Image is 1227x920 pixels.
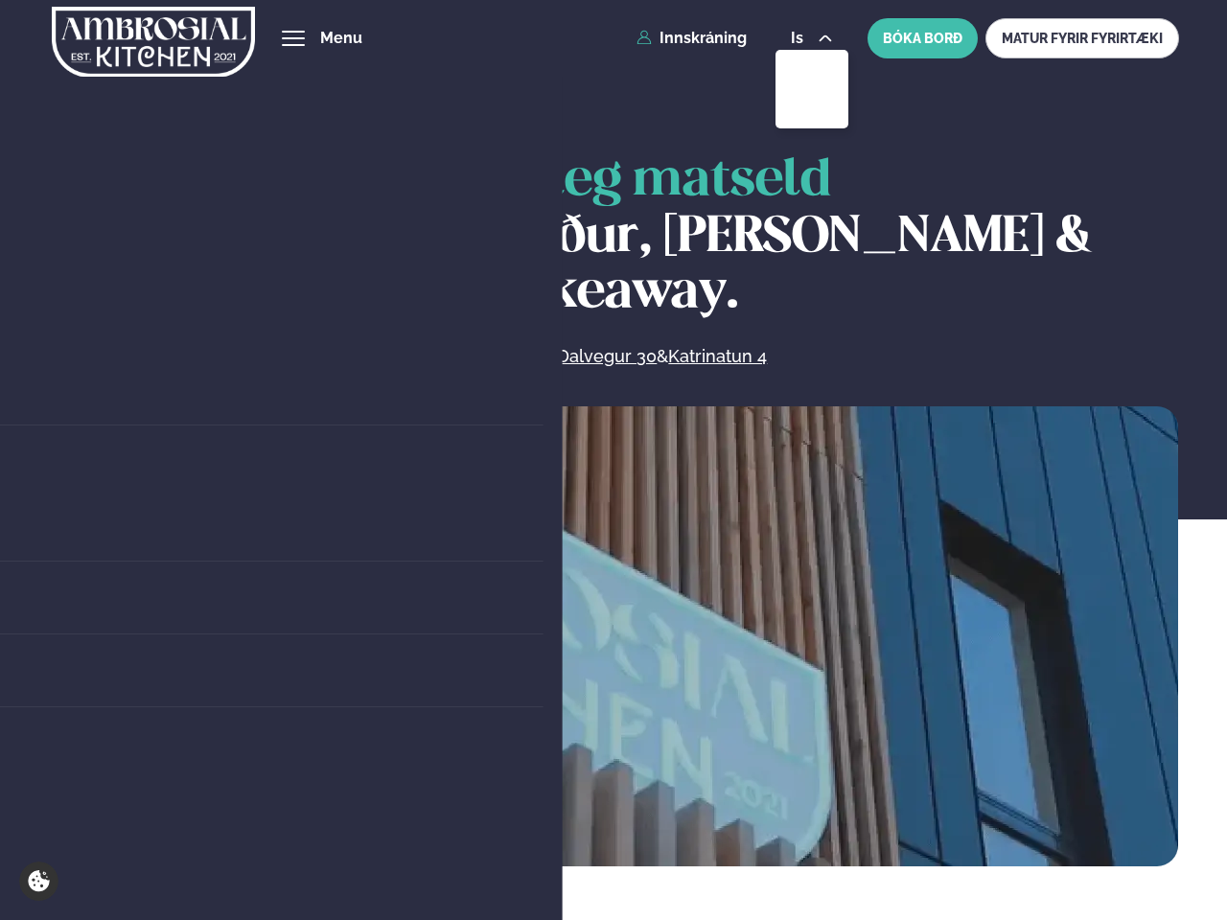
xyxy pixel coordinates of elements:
[985,18,1179,58] a: MATUR FYRIR FYRIRTÆKI
[868,18,978,58] button: BÓKA BORÐ
[395,157,831,205] span: Alþjóðleg matseld
[668,345,767,368] a: Katrinatun 4
[791,31,809,46] span: is
[19,862,58,901] a: Cookie settings
[637,30,747,47] a: Innskráning
[776,31,847,46] button: is
[48,153,1178,322] h1: Hollur hádegisverður, [PERSON_NAME] & Takeaway.
[52,3,255,81] img: logo
[557,345,657,368] a: Dalvegur 30
[282,27,305,50] button: hamburger
[251,345,976,368] p: Staðir okkar &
